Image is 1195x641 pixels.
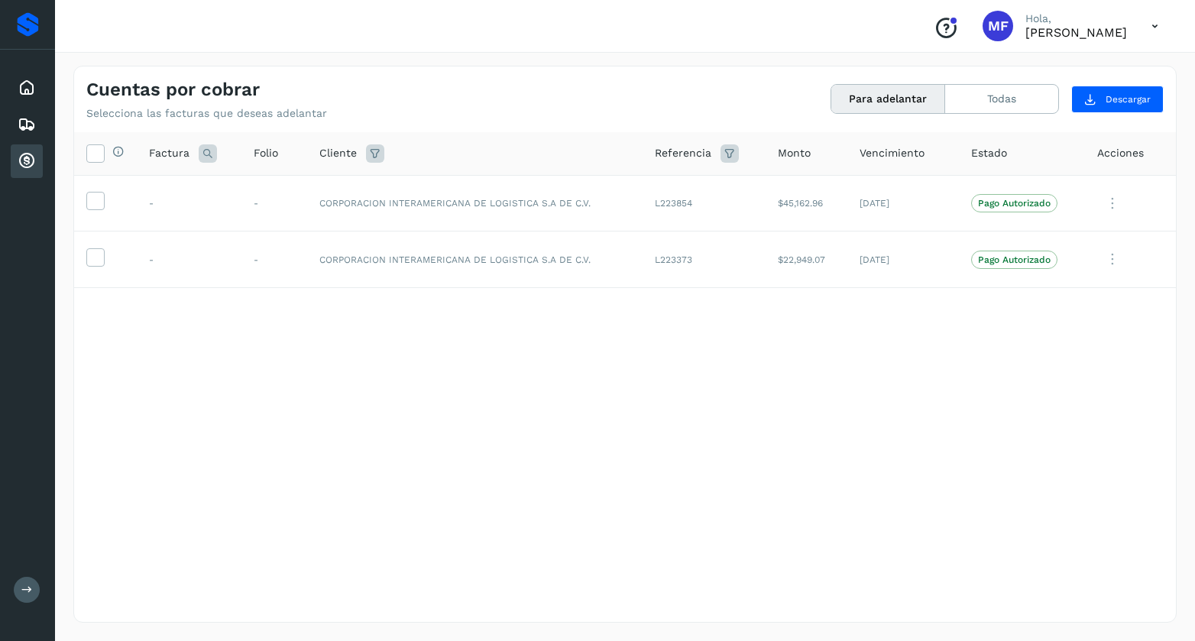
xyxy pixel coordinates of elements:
p: MONICA FONTES CHAVEZ [1025,25,1127,40]
td: - [241,175,307,231]
div: Embarques [11,108,43,141]
td: - [137,231,241,288]
button: Para adelantar [831,85,945,113]
p: Selecciona las facturas que deseas adelantar [86,107,327,120]
td: L223373 [643,231,766,288]
td: $22,949.07 [766,231,847,288]
td: $45,162.96 [766,175,847,231]
td: L223854 [643,175,766,231]
p: Pago Autorizado [978,198,1051,209]
div: Cuentas por cobrar [11,144,43,178]
span: Acciones [1097,145,1144,161]
span: Vencimiento [860,145,925,161]
p: Hola, [1025,12,1127,25]
td: [DATE] [847,175,959,231]
td: CORPORACION INTERAMERICANA DE LOGISTICA S.A DE C.V. [307,231,643,288]
span: Factura [149,145,189,161]
h4: Cuentas por cobrar [86,79,260,101]
span: Monto [778,145,811,161]
div: Inicio [11,71,43,105]
span: Descargar [1106,92,1151,106]
span: Referencia [655,145,711,161]
td: [DATE] [847,231,959,288]
span: Estado [971,145,1007,161]
button: Descargar [1071,86,1164,113]
td: - [241,231,307,288]
p: Pago Autorizado [978,254,1051,265]
td: CORPORACION INTERAMERICANA DE LOGISTICA S.A DE C.V. [307,175,643,231]
td: - [137,175,241,231]
span: Folio [254,145,278,161]
span: Cliente [319,145,357,161]
button: Todas [945,85,1058,113]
